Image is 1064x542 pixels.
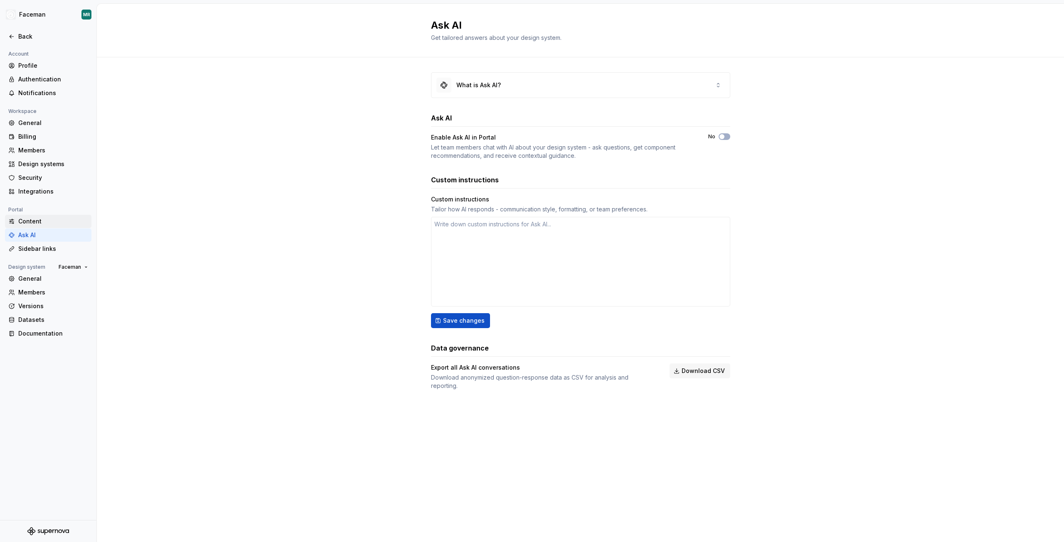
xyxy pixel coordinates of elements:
div: Sidebar links [18,245,88,253]
div: Download anonymized question-response data as CSV for analysis and reporting. [431,373,655,390]
div: Custom instructions [431,195,489,204]
span: Get tailored answers about your design system. [431,34,562,41]
div: Versions [18,302,88,310]
div: Account [5,49,32,59]
div: Members [18,288,88,297]
span: Faceman [59,264,81,270]
div: Workspace [5,106,40,116]
a: General [5,272,91,285]
div: Let team members chat with AI about your design system - ask questions, get component recommendat... [431,143,693,160]
a: Members [5,286,91,299]
div: General [18,275,88,283]
a: Profile [5,59,91,72]
img: 87d06435-c97f-426c-aa5d-5eb8acd3d8b3.png [6,10,16,20]
a: Documentation [5,327,91,340]
svg: Supernova Logo [27,527,69,535]
a: Design systems [5,157,91,171]
div: Faceman [19,10,46,19]
h2: Ask AI [431,19,720,32]
a: Back [5,30,91,43]
a: Content [5,215,91,228]
a: Ask AI [5,228,91,242]
a: Notifications [5,86,91,100]
a: Datasets [5,313,91,326]
div: MR [83,11,90,18]
h3: Ask AI [431,113,452,123]
div: Back [18,32,88,41]
div: Members [18,146,88,155]
button: Save changes [431,313,490,328]
div: Enable Ask AI in Portal [431,133,496,142]
a: Members [5,144,91,157]
h3: Custom instructions [431,175,499,185]
div: Notifications [18,89,88,97]
span: Save changes [443,316,485,325]
label: No [708,133,715,140]
h3: Data governance [431,343,489,353]
a: General [5,116,91,130]
div: Content [18,217,88,226]
div: Portal [5,205,26,215]
div: Export all Ask AI conversations [431,363,520,372]
a: Versions [5,299,91,313]
a: Billing [5,130,91,143]
div: What is Ask AI? [456,81,501,89]
span: Download CSV [682,367,725,375]
div: Security [18,174,88,182]
div: Profile [18,61,88,70]
button: Download CSV [670,363,730,378]
div: Ask AI [18,231,88,239]
button: FacemanMR [2,5,95,24]
a: Sidebar links [5,242,91,255]
div: General [18,119,88,127]
div: Integrations [18,187,88,196]
div: Authentication [18,75,88,83]
div: Documentation [18,329,88,338]
div: Design systems [18,160,88,168]
div: Tailor how AI responds - communication style, formatting, or team preferences. [431,205,730,213]
div: Design system [5,262,49,272]
a: Authentication [5,73,91,86]
a: Security [5,171,91,184]
a: Integrations [5,185,91,198]
div: Billing [18,132,88,141]
div: Datasets [18,316,88,324]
